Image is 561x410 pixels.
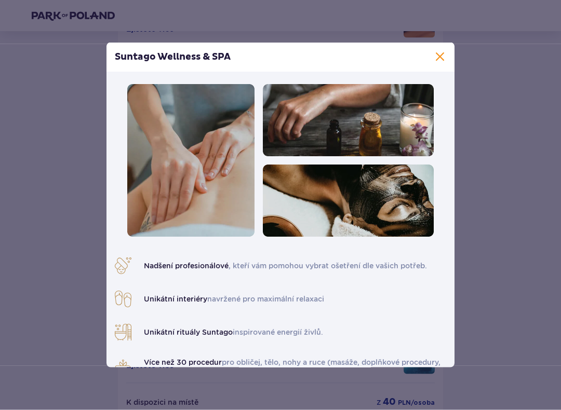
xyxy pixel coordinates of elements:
[115,257,131,274] img: ikona lázní
[144,328,233,336] font: Unikátní rituály Suntago
[115,51,231,63] font: Suntago Wellness & SPA
[115,359,131,376] img: Ikona ručníků
[144,358,440,377] font: pro obličej, tělo, nohy a ruce (masáže, doplňkové procedury, rituály).
[263,84,434,156] img: éterické oleje
[115,291,131,307] img: Ikona žabek
[207,295,324,303] font: navržené pro maximální relaxaci
[144,295,207,303] font: Unikátní interiéry
[229,262,427,270] font: , kteří vám pomohou vybrat ošetření dle vašich potřeb.
[144,358,222,366] font: Více než 30 procedur
[115,324,131,340] img: Ikona vířivky
[233,328,323,336] font: inspirované energií živlů.
[144,262,229,270] font: Nadšení profesionálové
[127,84,255,237] img: masáž
[263,165,434,237] img: tělový peeling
